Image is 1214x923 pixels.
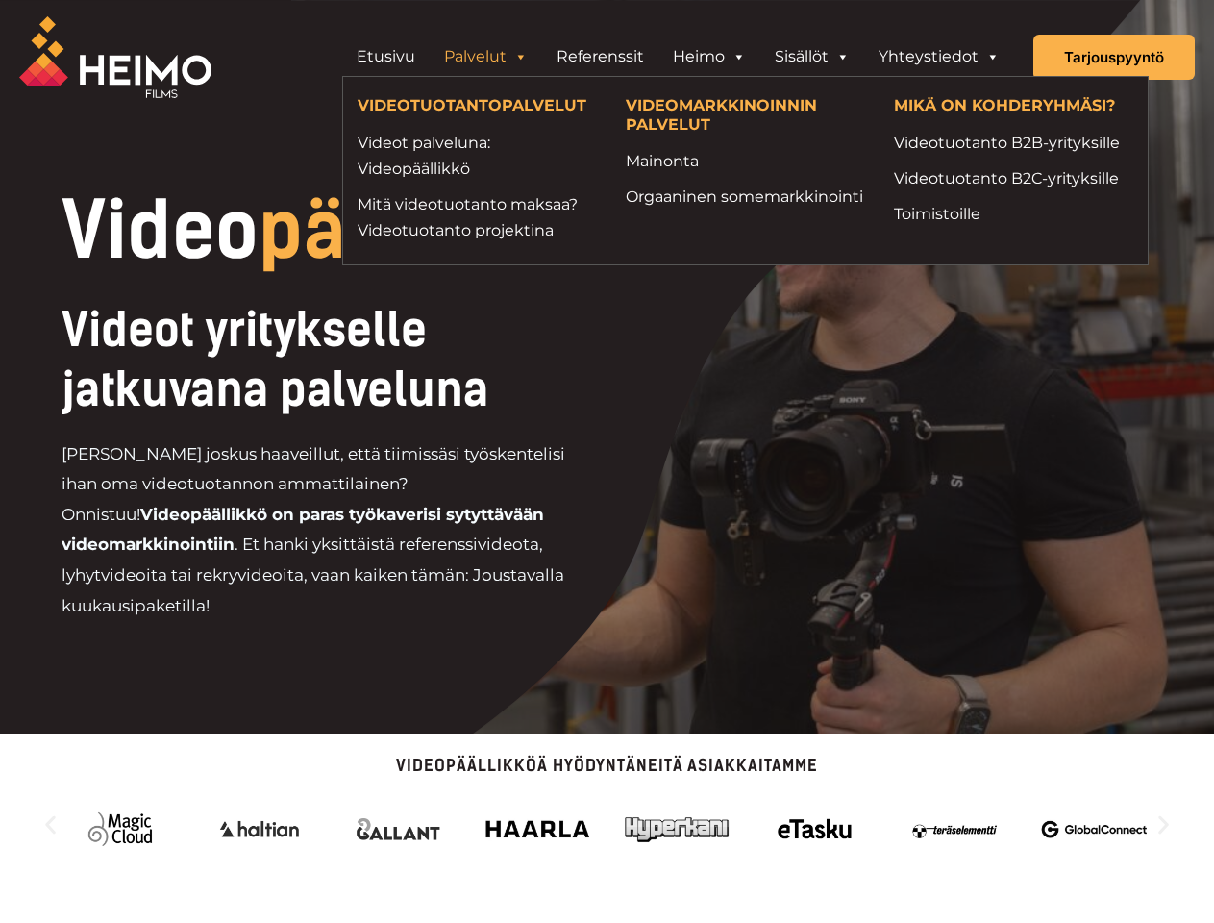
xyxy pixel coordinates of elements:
[259,185,582,277] span: päällikkö
[626,184,865,210] a: Orgaaninen somemarkkinointi
[1033,35,1195,80] a: Tarjouspyyntö
[358,130,597,182] a: Videot palveluna: Videopäällikkö
[894,130,1133,156] a: Videotuotanto B2B-yrityksille
[38,758,1176,774] p: Videopäällikköä hyödyntäneitä asiakkaitamme
[542,37,658,76] a: Referenssit
[207,803,312,856] img: Haltian on yksi Videopäällikkö-asiakkaista
[763,803,869,856] img: Videotuotantoa yritykselle jatkuvana palveluna hankkii mm. eTasku
[38,793,1176,856] div: Karuselli | Vieritys vaakasuunnassa: Vasen ja oikea nuoli
[19,16,211,98] img: Heimo Filmsin logo
[763,803,869,856] div: 1 / 14
[903,803,1008,856] img: Videotuotantoa yritykselle jatkuvana palveluna hankkii mm. Teräselementti
[67,803,173,856] div: 10 / 14
[342,37,430,76] a: Etusivu
[484,803,590,856] img: Haarla on yksi Videopäällikkö-asiakkaista
[62,505,544,555] strong: Videopäällikkö on paras työkaverisi sytyttävään videomarkkinointiin
[67,803,173,856] img: Videotuotantoa yritykselle jatkuvana palveluna hankkii mm. Magic Cloud
[430,37,542,76] a: Palvelut
[658,37,760,76] a: Heimo
[333,37,1024,76] aside: Header Widget 1
[864,37,1014,76] a: Yhteystiedot
[358,96,597,119] h4: VIDEOTUOTANTOPALVELUT
[894,165,1133,191] a: Videotuotanto B2C-yrityksille
[62,302,488,417] span: Videot yritykselle jatkuvana palveluna
[358,191,597,243] a: Mitä videotuotanto maksaa?Videotuotanto projektina
[624,803,730,856] img: Hyperkani on yksi Videopäällikkö-asiakkaista
[894,96,1133,119] h4: MIKÄ ON KOHDERYHMÄSI?
[62,439,590,621] p: [PERSON_NAME] joskus haaveillut, että tiimissäsi työskentelisi ihan oma videotuotannon ammattilai...
[626,96,865,137] h4: VIDEOMARKKINOINNIN PALVELUT
[62,192,721,269] h1: Video
[760,37,864,76] a: Sisällöt
[484,803,590,856] div: 13 / 14
[346,803,452,856] img: Gallant on yksi Videopäällikkö-asiakkaista
[624,803,730,856] div: 14 / 14
[346,803,452,856] div: 12 / 14
[626,148,865,174] a: Mainonta
[903,803,1008,856] div: 2 / 14
[207,803,312,856] div: 11 / 14
[894,201,1133,227] a: Toimistoille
